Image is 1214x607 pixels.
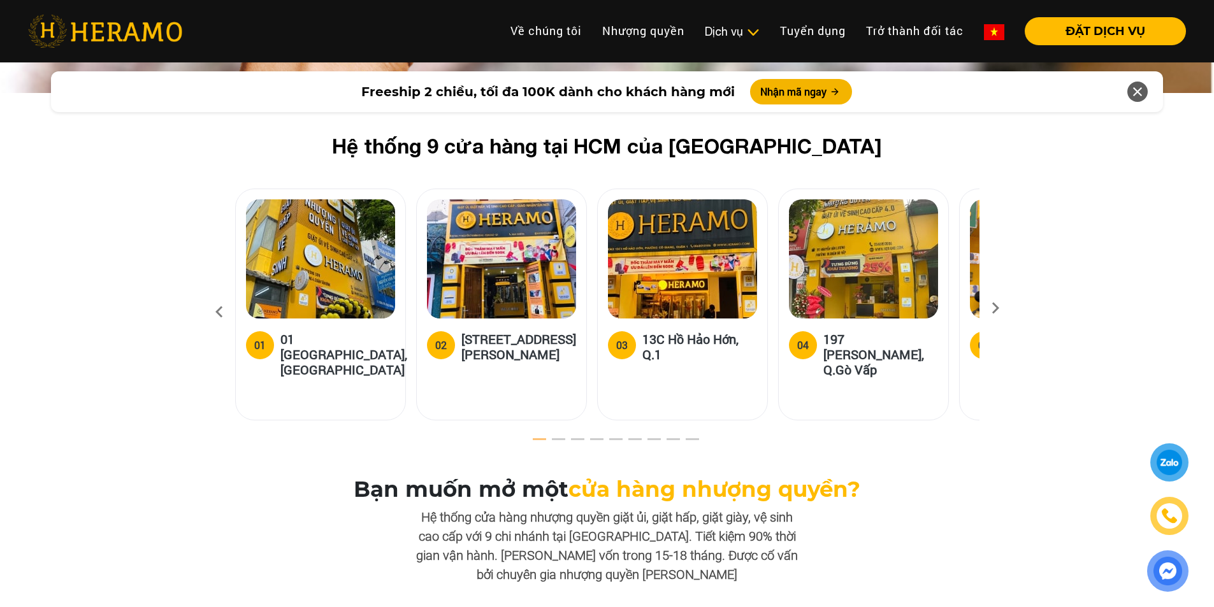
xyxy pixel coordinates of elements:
div: Dịch vụ [705,23,760,40]
button: Nhận mã ngay [750,79,852,104]
h5: 01 [GEOGRAPHIC_DATA], [GEOGRAPHIC_DATA] [280,331,407,377]
img: heramo-179b-duong-3-thang-2-phuong-11-quan-10 [970,199,1119,318]
button: 7 [639,436,652,449]
div: 03 [616,338,628,353]
h5: [STREET_ADDRESS][PERSON_NAME] [461,331,576,362]
div: 02 [435,338,447,353]
span: Freeship 2 chiều, tối đa 100K dành cho khách hàng mới [361,82,735,101]
a: ĐẶT DỊCH VỤ [1015,25,1186,37]
img: heramo-13c-ho-hao-hon-quan-1 [608,199,757,318]
button: 5 [601,436,614,449]
button: 1 [524,436,537,449]
button: 6 [620,436,633,449]
button: 8 [658,436,671,449]
span: cửa hàng nhượng quyền? [568,476,860,503]
button: 2 [544,436,556,449]
div: 05 [978,338,990,353]
a: Trở thành đối tác [856,17,974,45]
img: heramo-197-nguyen-van-luong [789,199,938,318]
button: 9 [677,436,690,449]
a: Nhượng quyền [592,17,695,45]
p: Hệ thống cửa hàng nhượng quyền giặt ủi, giặt hấp, giặt giày, vệ sinh cao cấp với 9 chi nhánh tại ... [416,508,798,584]
img: heramo-logo.png [28,15,182,48]
a: Tuyển dụng [770,17,856,45]
button: 3 [563,436,575,449]
div: 04 [797,338,809,353]
h3: Bạn muốn mở một [354,476,860,503]
img: vn-flag.png [984,24,1004,40]
a: Về chúng tôi [500,17,592,45]
div: 01 [254,338,266,353]
img: phone-icon [1162,508,1177,524]
h5: 13C Hồ Hảo Hớn, Q.1 [642,331,757,362]
h2: Hệ thống 9 cửa hàng tại HCM của [GEOGRAPHIC_DATA] [256,134,959,158]
img: heramo-01-truong-son-quan-tan-binh [246,199,395,318]
h5: 197 [PERSON_NAME], Q.Gò Vấp [823,331,938,377]
img: heramo-18a-71-nguyen-thi-minh-khai-quan-1 [427,199,576,318]
button: 4 [582,436,595,449]
img: subToggleIcon [746,26,760,39]
button: ĐẶT DỊCH VỤ [1025,17,1186,45]
a: phone-icon [1150,497,1188,534]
